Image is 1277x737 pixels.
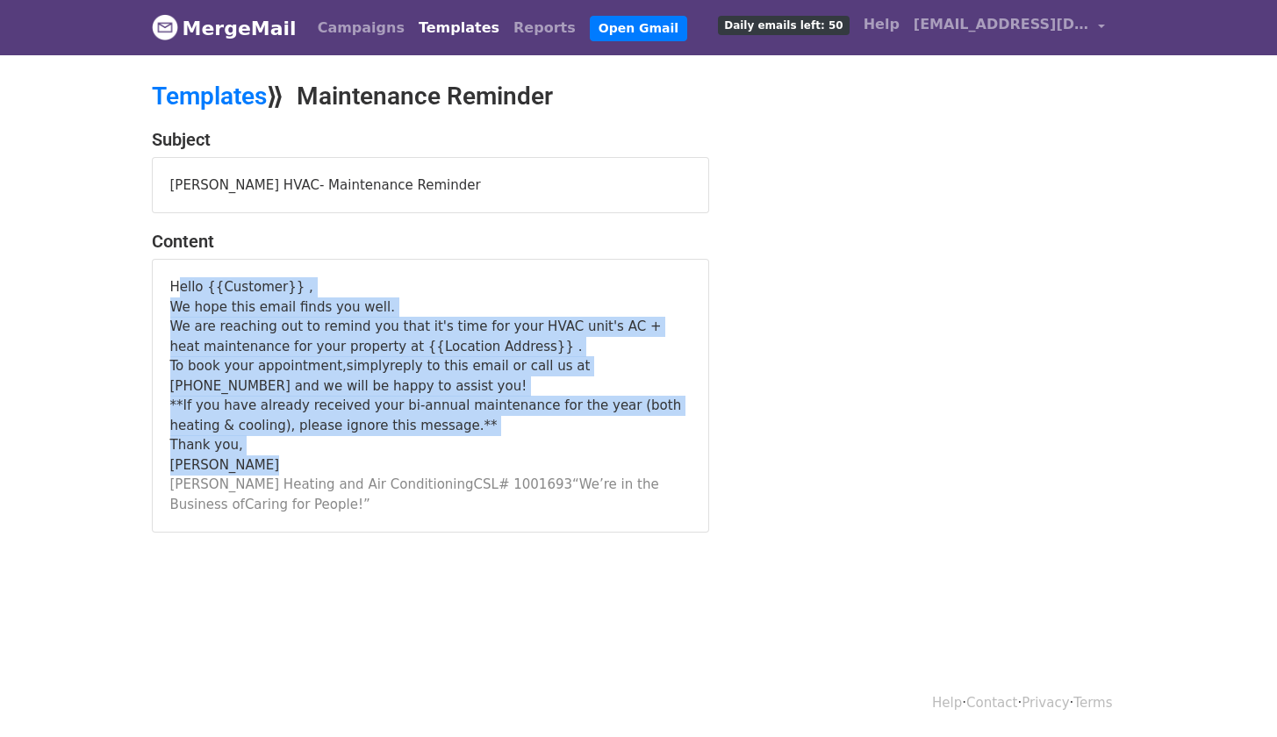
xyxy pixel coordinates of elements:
a: Daily emails left: 50 [711,7,856,42]
span: Daily emails left: 50 [718,16,849,35]
iframe: Chat Widget [1189,653,1277,737]
span: simply [347,358,390,374]
a: Open Gmail [590,16,687,41]
a: Help [932,695,962,711]
h4: Content [152,231,709,252]
div: Thank you, [170,435,691,455]
span: CSL# 1001693 [474,476,573,492]
a: Templates [152,82,267,111]
div: To book your appointment, reply to this email or call us at [PHONE_NUMBER] and we will be happy t... [170,356,691,396]
a: Templates [412,11,506,46]
div: We hope this email finds you well. [170,297,691,318]
div: We are reaching out to remind you that it's time for your HVAC unit's AC + heat maintenance for y... [170,317,691,356]
h2: ⟫ Maintenance Reminder [152,82,793,111]
div: **If you have already received your bi-annual maintenance for the year (both heating & cooling), ... [170,396,691,435]
img: MergeMail logo [152,14,178,40]
a: MergeMail [152,10,297,47]
div: [PERSON_NAME] [170,455,691,476]
a: Privacy [1022,695,1069,711]
h4: Subject [152,129,709,150]
span: [PERSON_NAME] Heating and Air Conditioning [170,476,474,492]
a: Terms [1073,695,1112,711]
a: Help [857,7,907,42]
a: [EMAIL_ADDRESS][DOMAIN_NAME] [907,7,1112,48]
span: [EMAIL_ADDRESS][DOMAIN_NAME] [914,14,1089,35]
div: [PERSON_NAME] HVAC- Maintenance Reminder [153,158,708,213]
span: Caring for People!” [245,497,370,512]
a: Contact [966,695,1017,711]
a: Campaigns [311,11,412,46]
a: Reports [506,11,583,46]
div: Hello {{Customer}} , [170,277,691,514]
span: “We’re in the Business of [170,476,659,512]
